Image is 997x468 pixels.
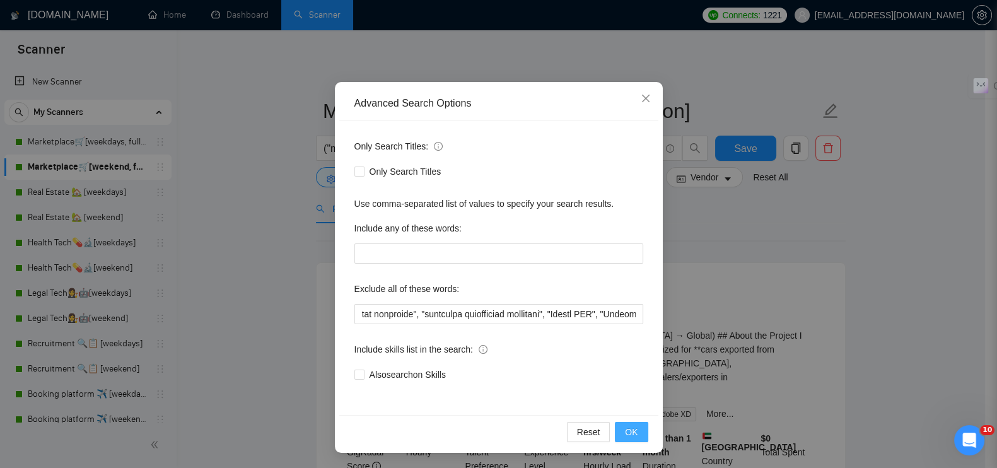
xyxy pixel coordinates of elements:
span: Only Search Titles: [354,139,443,153]
span: info-circle [434,142,443,151]
span: close [641,93,651,103]
span: Include skills list in the search: [354,342,487,356]
button: OK [615,422,648,442]
span: Only Search Titles [364,165,446,178]
button: Reset [567,422,610,442]
span: info-circle [479,345,487,354]
span: 10 [980,425,994,435]
div: Use comma-separated list of values to specify your search results. [354,197,643,211]
button: Close [629,82,663,116]
div: Advanced Search Options [354,97,643,110]
span: Also search on Skills [364,368,451,382]
label: Exclude all of these words: [354,279,460,299]
span: Reset [577,425,600,439]
label: Include any of these words: [354,218,462,238]
span: OK [625,425,638,439]
iframe: Intercom live chat [954,425,984,455]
